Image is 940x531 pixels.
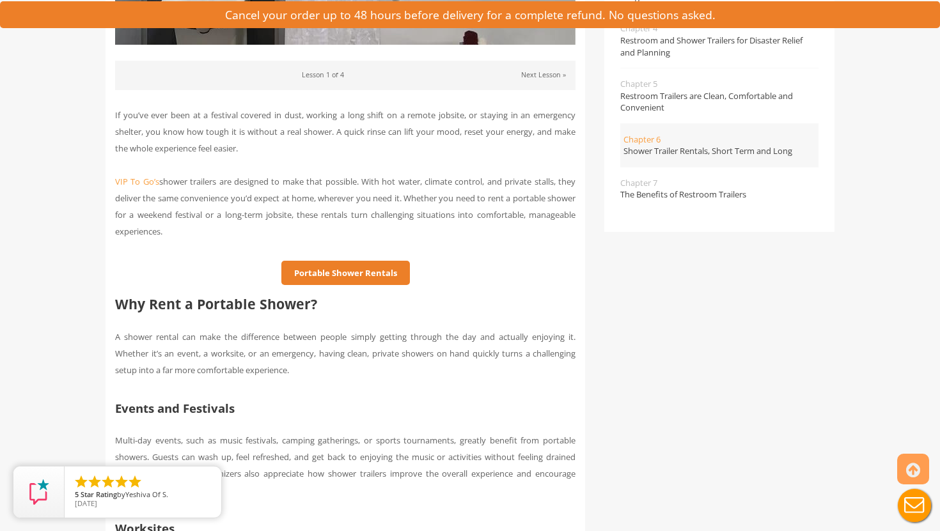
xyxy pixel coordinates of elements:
[623,145,819,157] span: Shower Trailer Rentals, Short Term and Long
[75,491,211,500] span: by
[115,109,576,154] span: If you’ve ever been at a festival covered in dust, working a long shift on a remote jobsite, or s...
[620,124,819,167] a: Chapter 6Shower Trailer Rentals, Short Term and Long
[115,435,576,496] span: Multi-day events, such as music festivals, camping gatherings, or sports tournaments, greatly ben...
[521,70,566,79] a: Next Lesson »
[620,78,819,90] span: Chapter 5
[281,261,410,286] a: Portable Shower Rentals
[115,331,576,376] span: A shower rental can make the difference between people simply getting through the day and actuall...
[623,134,819,146] span: Chapter 6
[115,295,317,313] b: Why Rent a Portable Shower?
[74,474,89,489] li: 
[87,474,102,489] li: 
[125,68,566,82] p: Lesson 1 of 4
[620,167,819,210] a: Chapter 7The Benefits of Restroom Trailers
[620,35,819,58] span: Restroom and Shower Trailers for Disaster Relief and Planning
[620,13,819,68] a: Chapter 4Restroom and Shower Trailers for Disaster Relief and Planning
[127,474,143,489] li: 
[620,22,819,35] span: Chapter 4
[26,479,52,505] img: Review Rating
[125,489,168,499] span: Yeshiva Of S.
[114,474,129,489] li: 
[889,480,940,531] button: Live Chat
[620,177,819,189] span: Chapter 7
[81,489,117,499] span: Star Rating
[115,176,159,187] a: VIP To Go’s
[75,498,97,508] span: [DATE]
[115,400,235,416] b: Events and Festivals
[620,189,819,201] span: The Benefits of Restroom Trailers
[100,474,116,489] li: 
[75,489,79,499] span: 5
[620,68,819,123] a: Chapter 5Restroom Trailers are Clean, Comfortable and Convenient
[115,176,576,237] span: shower trailers are designed to make that possible. With hot water, climate control, and private ...
[620,90,819,114] span: Restroom Trailers are Clean, Comfortable and Convenient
